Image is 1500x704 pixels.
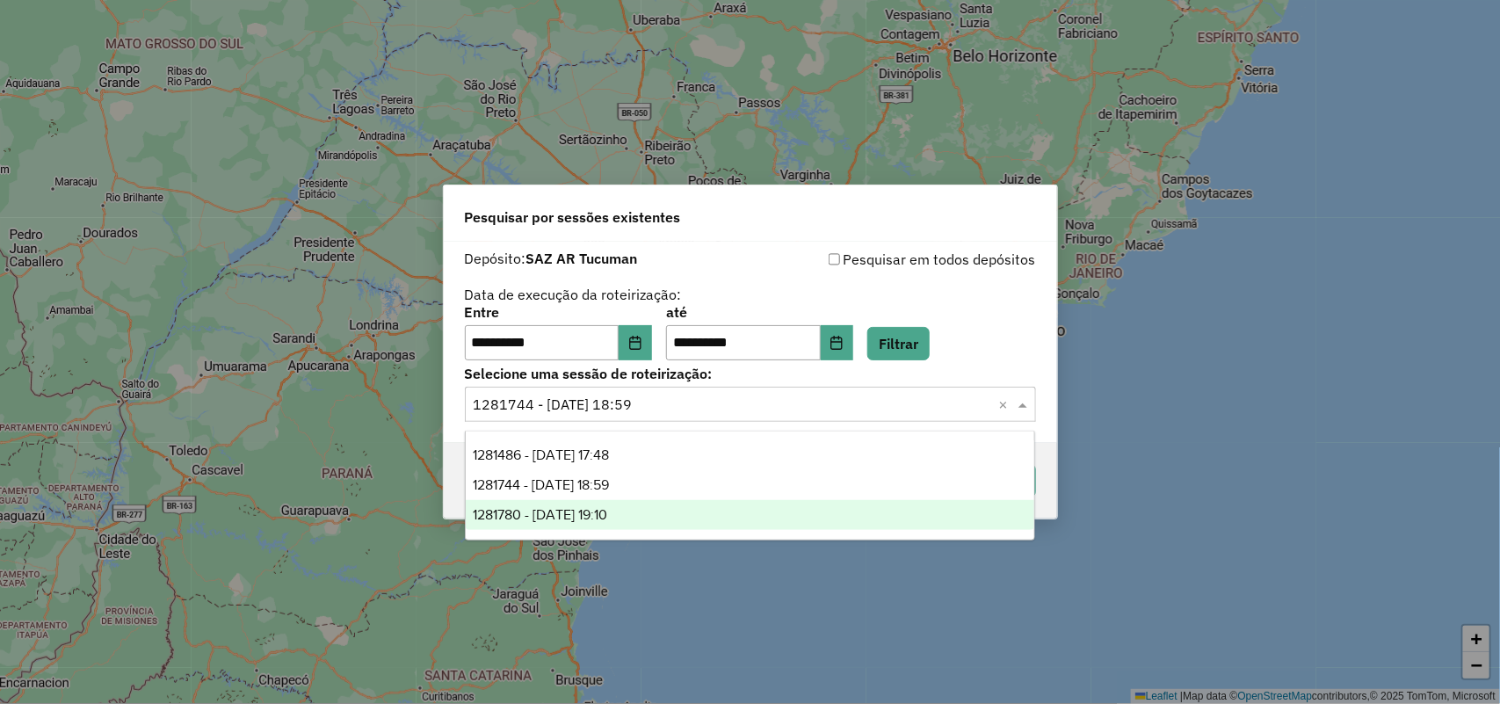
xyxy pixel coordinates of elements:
[821,325,854,360] button: Choose Date
[473,507,607,522] span: 1281780 - [DATE] 19:10
[465,248,638,269] label: Depósito:
[750,249,1036,270] div: Pesquisar em todos depósitos
[465,284,682,305] label: Data de execução da roteirização:
[465,301,652,323] label: Entre
[473,477,609,492] span: 1281744 - [DATE] 18:59
[999,394,1014,415] span: Clear all
[473,447,609,462] span: 1281486 - [DATE] 17:48
[526,250,638,267] strong: SAZ AR Tucuman
[465,207,681,228] span: Pesquisar por sessões existentes
[465,363,1036,384] label: Selecione uma sessão de roteirização:
[666,301,853,323] label: até
[465,431,1036,541] ng-dropdown-panel: Options list
[867,327,930,360] button: Filtrar
[619,325,652,360] button: Choose Date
